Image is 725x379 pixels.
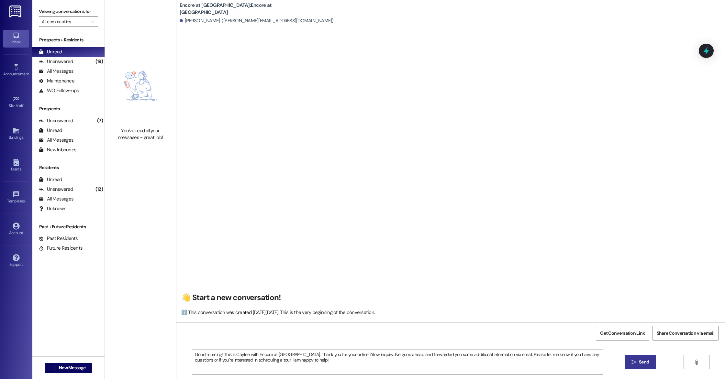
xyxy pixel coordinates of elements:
div: All Messages [39,137,73,144]
span: • [23,103,24,107]
div: Maintenance [39,78,74,84]
div: Past + Future Residents [32,223,105,230]
div: (19) [94,57,105,67]
div: Unread [39,127,62,134]
div: Unanswered [39,186,73,193]
a: Templates • [3,189,29,206]
div: Residents [32,164,105,171]
div: Unanswered [39,58,73,65]
span: Get Conversation Link [600,330,645,337]
input: All communities [42,16,88,27]
div: Unread [39,49,62,55]
img: empty-state [112,48,169,124]
i:  [91,19,95,24]
div: Past Residents [39,235,78,242]
label: Viewing conversations for [39,6,98,16]
a: Site Visit • [3,93,29,111]
b: Encore at [GEOGRAPHIC_DATA]: Encore at [GEOGRAPHIC_DATA] [180,2,309,16]
div: All Messages [39,196,73,202]
i:  [631,360,636,365]
span: • [29,71,30,75]
div: (7) [95,116,105,126]
div: [PERSON_NAME]. ([PERSON_NAME][EMAIL_ADDRESS][DOMAIN_NAME]) [180,17,334,24]
div: ℹ️ This conversation was created [DATE][DATE]. This is the very beginning of the conversation. [181,309,717,316]
i:  [694,360,699,365]
button: Get Conversation Link [596,326,649,341]
div: (12) [94,184,105,194]
div: Unknown [39,205,66,212]
div: Prospects [32,105,105,112]
div: WO Follow-ups [39,87,79,94]
a: Inbox [3,30,29,47]
button: Share Conversation via email [652,326,719,341]
a: Account [3,221,29,238]
div: Unread [39,176,62,183]
button: Send [625,355,656,369]
span: Send [639,359,649,365]
div: Prospects + Residents [32,37,105,43]
div: Unanswered [39,117,73,124]
span: Share Conversation via email [657,330,714,337]
div: You've read all your messages - great job! [112,127,169,141]
i:  [51,365,56,371]
h2: 👋 Start a new conversation! [181,293,717,303]
span: • [25,198,26,202]
button: New Message [45,363,93,373]
div: New Inbounds [39,146,76,153]
textarea: Good morning! This is Caylee with Encore at [GEOGRAPHIC_DATA]. Thank you for your online Zillow i... [192,350,603,374]
a: Leads [3,157,29,174]
div: Future Residents [39,245,83,252]
div: All Messages [39,68,73,75]
span: New Message [59,364,85,371]
a: Buildings [3,125,29,143]
a: Support [3,252,29,270]
img: ResiDesk Logo [9,5,23,17]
